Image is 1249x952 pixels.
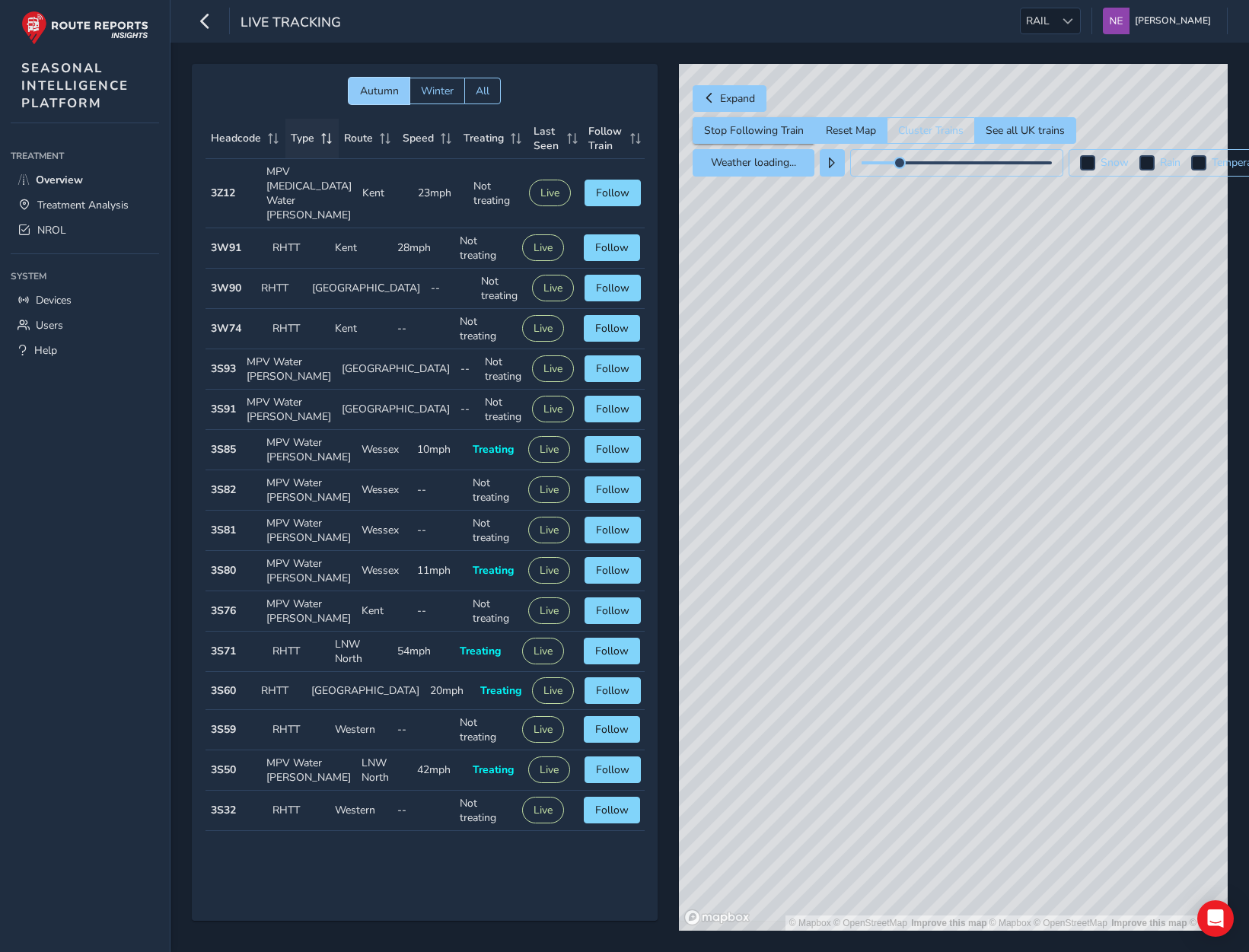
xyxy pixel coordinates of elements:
[392,791,454,831] td: --
[585,355,641,382] button: Follow
[356,591,412,632] td: Kent
[211,523,236,537] strong: 3S81
[596,361,629,376] span: Follow
[585,677,641,704] button: Follow
[529,180,571,206] button: Live
[211,683,236,698] strong: 3S60
[455,349,480,390] td: --
[584,315,640,342] button: Follow
[211,361,236,376] strong: 3S93
[522,797,564,823] button: Live
[596,563,629,578] span: Follow
[261,591,356,632] td: MPV Water [PERSON_NAME]
[528,597,570,624] button: Live
[595,722,629,737] span: Follow
[596,683,629,698] span: Follow
[267,791,330,831] td: RHTT
[356,470,412,511] td: Wessex
[241,349,336,390] td: MPV Water [PERSON_NAME]
[454,228,517,269] td: Not treating
[467,470,523,511] td: Not treating
[596,186,629,200] span: Follow
[412,470,467,511] td: --
[211,803,236,817] strong: 3S32
[336,349,455,390] td: [GEOGRAPHIC_DATA]
[522,315,564,342] button: Live
[412,551,467,591] td: 11mph
[211,603,236,618] strong: 3S76
[241,13,341,34] span: Live Tracking
[1160,158,1180,168] label: Rain
[585,436,641,463] button: Follow
[267,710,330,750] td: RHTT
[532,396,574,422] button: Live
[11,313,159,338] a: Users
[693,85,766,112] button: Expand
[1101,158,1129,168] label: Snow
[584,638,640,664] button: Follow
[476,84,489,98] span: All
[596,442,629,457] span: Follow
[403,131,434,145] span: Speed
[34,343,57,358] span: Help
[211,482,236,497] strong: 3S82
[522,638,564,664] button: Live
[473,763,514,777] span: Treating
[330,710,392,750] td: Western
[887,117,974,144] button: Cluster Trains
[11,145,159,167] div: Treatment
[596,402,629,416] span: Follow
[211,240,241,255] strong: 3W91
[454,791,517,831] td: Not treating
[595,321,629,336] span: Follow
[330,632,392,672] td: LNW North
[21,11,148,45] img: rr logo
[306,831,425,869] td: [GEOGRAPHIC_DATA]
[421,84,454,98] span: Winter
[585,275,641,301] button: Follow
[11,288,159,313] a: Devices
[356,750,412,791] td: LNW North
[464,78,501,104] button: All
[522,716,564,743] button: Live
[584,234,640,261] button: Follow
[1135,8,1211,34] span: [PERSON_NAME]
[211,402,236,416] strong: 3S91
[291,131,314,145] span: Type
[532,275,574,301] button: Live
[267,632,330,672] td: RHTT
[349,78,409,104] button: Autumn
[1197,900,1234,937] div: Open Intercom Messenger
[267,309,330,349] td: RHTT
[336,390,455,430] td: [GEOGRAPHIC_DATA]
[211,321,241,336] strong: 3W74
[392,228,454,269] td: 28mph
[468,159,524,228] td: Not treating
[480,683,521,698] span: Treating
[522,234,564,261] button: Live
[596,482,629,497] span: Follow
[261,430,356,470] td: MPV Water [PERSON_NAME]
[585,756,641,783] button: Follow
[360,84,399,98] span: Autumn
[330,309,392,349] td: Kent
[585,396,641,422] button: Follow
[211,186,235,200] strong: 3Z12
[1021,8,1055,33] span: RAIL
[211,563,236,578] strong: 3S80
[412,511,467,551] td: --
[211,722,236,737] strong: 3S59
[476,269,527,309] td: Not treating
[585,476,641,503] button: Follow
[36,173,83,187] span: Overview
[241,390,336,430] td: MPV Water [PERSON_NAME]
[261,511,356,551] td: MPV Water [PERSON_NAME]
[412,591,467,632] td: --
[11,167,159,193] a: Overview
[464,131,504,145] span: Treating
[211,644,236,658] strong: 3S71
[307,269,425,309] td: [GEOGRAPHIC_DATA]
[37,223,66,237] span: NROL
[11,338,159,363] a: Help
[460,644,501,658] span: Treating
